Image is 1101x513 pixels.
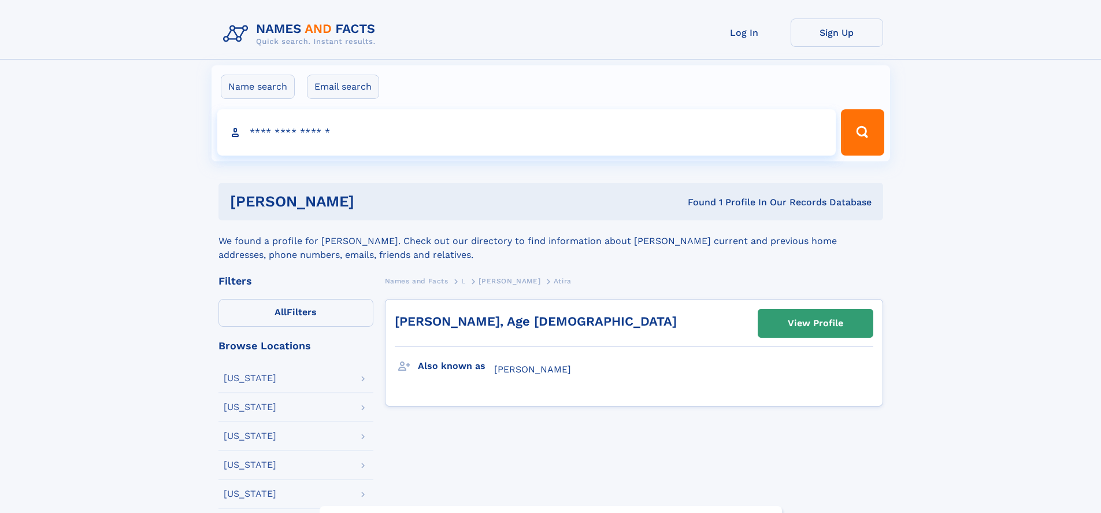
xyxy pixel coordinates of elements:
a: View Profile [758,309,873,337]
h1: [PERSON_NAME] [230,194,521,209]
div: We found a profile for [PERSON_NAME]. Check out our directory to find information about [PERSON_N... [218,220,883,262]
span: Atira [554,277,572,285]
span: [PERSON_NAME] [494,364,571,375]
div: [US_STATE] [224,374,276,383]
div: [US_STATE] [224,489,276,499]
label: Name search [221,75,295,99]
h3: Also known as [418,356,494,376]
div: [US_STATE] [224,460,276,470]
a: Log In [698,19,791,47]
a: [PERSON_NAME] [479,274,540,288]
div: Browse Locations [218,341,373,351]
div: View Profile [788,310,843,337]
a: Sign Up [791,19,883,47]
a: Names and Facts [385,274,448,288]
div: [US_STATE] [224,403,276,412]
div: [US_STATE] [224,431,276,441]
span: [PERSON_NAME] [479,277,540,285]
button: Search Button [841,109,884,156]
label: Email search [307,75,379,99]
label: Filters [218,299,373,327]
div: Filters [218,276,373,286]
a: L [461,274,466,288]
img: Logo Names and Facts [218,19,385,50]
span: All [275,307,287,318]
span: L [461,277,466,285]
input: search input [217,109,836,156]
div: Found 1 Profile In Our Records Database [521,196,872,209]
a: [PERSON_NAME], Age [DEMOGRAPHIC_DATA] [395,314,677,329]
